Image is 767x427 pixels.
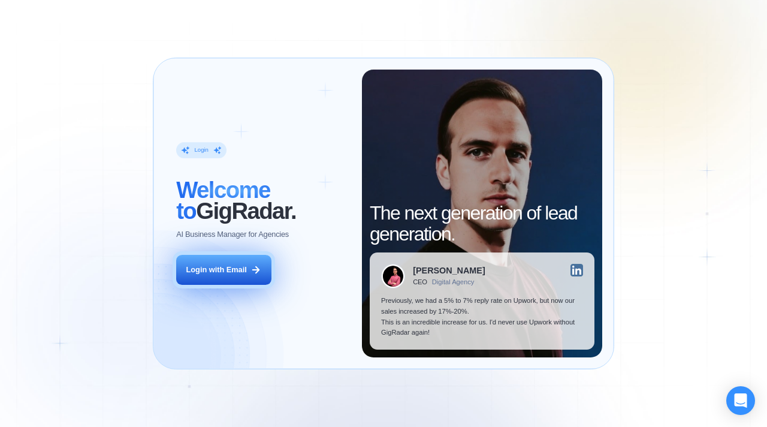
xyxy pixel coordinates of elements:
[195,146,209,154] div: Login
[176,179,351,221] h2: ‍ GigRadar.
[370,203,594,245] h2: The next generation of lead generation.
[413,266,485,275] div: [PERSON_NAME]
[176,229,289,240] p: AI Business Manager for Agencies
[176,255,271,285] button: Login with Email
[186,264,247,275] div: Login with Email
[726,386,755,415] div: Open Intercom Messenger
[413,278,427,286] div: CEO
[381,296,583,338] p: Previously, we had a 5% to 7% reply rate on Upwork, but now our sales increased by 17%-20%. This ...
[176,177,270,224] span: Welcome to
[432,278,475,286] div: Digital Agency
